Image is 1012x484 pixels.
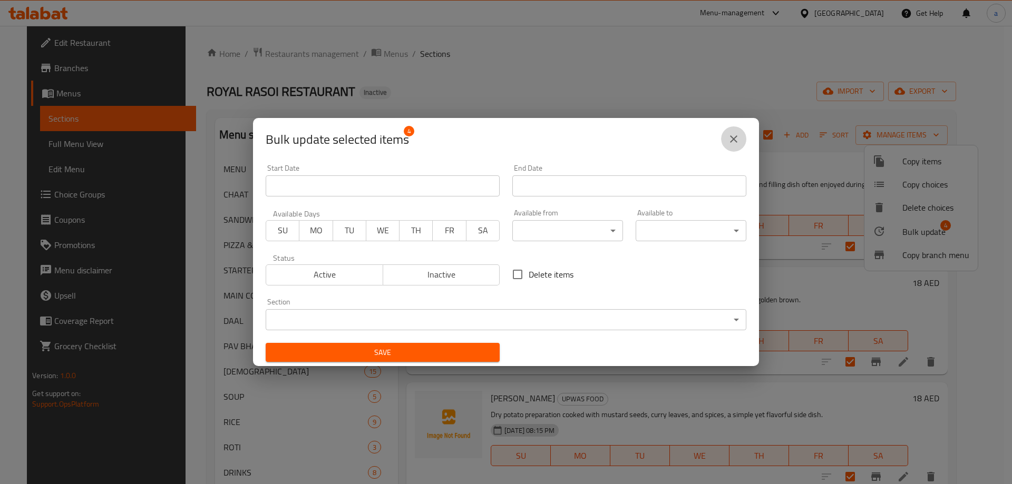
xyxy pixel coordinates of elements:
button: close [721,126,746,152]
button: SA [466,220,500,241]
div: ​ [266,309,746,330]
button: TU [333,220,366,241]
span: SA [471,223,495,238]
span: Selected items count [266,131,409,148]
span: Active [270,267,379,282]
span: Inactive [387,267,496,282]
span: SU [270,223,295,238]
button: SU [266,220,299,241]
button: Save [266,343,500,362]
button: FR [432,220,466,241]
span: Save [274,346,491,359]
span: FR [437,223,462,238]
span: TH [404,223,429,238]
span: MO [304,223,328,238]
button: TH [399,220,433,241]
button: MO [299,220,333,241]
button: Inactive [383,264,500,285]
button: WE [366,220,400,241]
button: Active [266,264,383,285]
span: TU [337,223,362,238]
div: ​ [636,220,746,241]
span: 4 [404,126,414,136]
div: ​ [512,220,623,241]
span: Delete items [529,268,573,281]
span: WE [371,223,395,238]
